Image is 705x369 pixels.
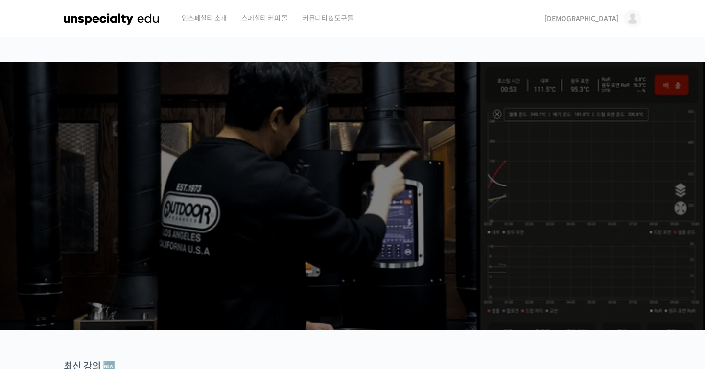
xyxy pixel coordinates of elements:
p: [PERSON_NAME]을 다하는 당신을 위해, 최고와 함께 만든 커피 클래스 [10,150,695,199]
p: 시간과 장소에 구애받지 않고, 검증된 커리큘럼으로 [10,204,695,217]
span: [DEMOGRAPHIC_DATA] [544,14,619,23]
